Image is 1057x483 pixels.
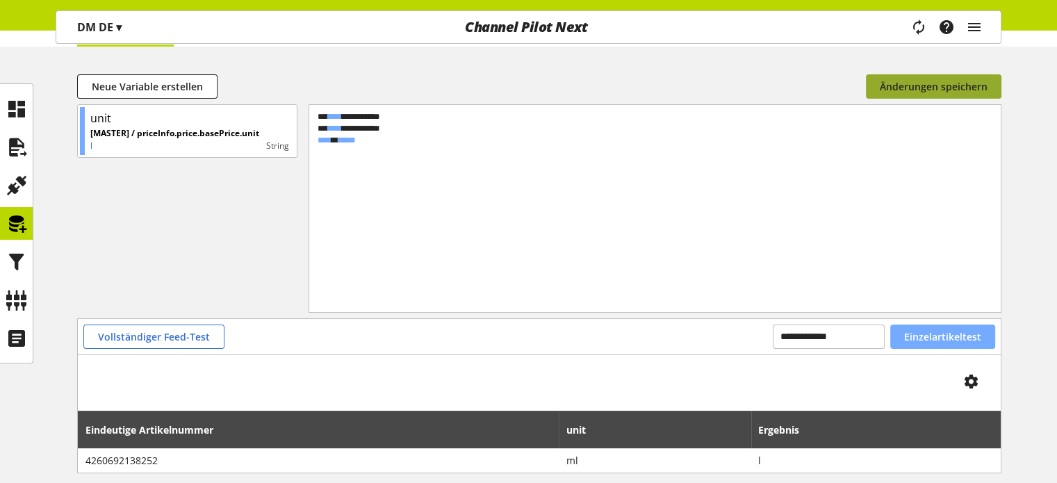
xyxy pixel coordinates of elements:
button: Änderungen speichern [866,74,1001,99]
span: unit [566,423,585,437]
p: DM DE [77,19,122,35]
span: Neue Variable erstellen [92,79,203,94]
span: 4260692138252 [85,453,552,468]
span: ▾ [116,19,122,35]
div: unit [90,110,111,126]
span: Eindeutige Artikelnummer [85,423,213,437]
p: [MASTER] / priceInfo.price.basePrice.unit [90,127,259,140]
span: l [758,453,993,468]
button: Vollständiger Feed-Test [83,325,224,349]
button: Einzelartikeltest [890,325,995,349]
span: Einzelartikeltest [904,329,981,344]
p: l [90,140,259,152]
button: Neue Variable erstellen [77,74,218,99]
span: ml [566,453,744,468]
span: Änderungen speichern [880,79,988,94]
span: Ergebnis [758,423,799,437]
span: Vollständiger Feed-Test [98,329,210,344]
div: String [259,140,289,152]
nav: main navigation [56,10,1001,44]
